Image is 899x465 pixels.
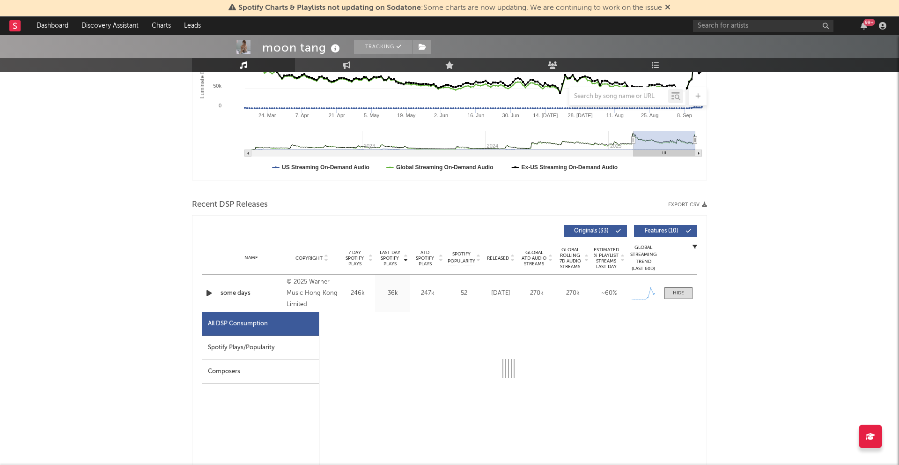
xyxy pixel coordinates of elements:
text: 0 [219,103,221,108]
span: Global Rolling 7D Audio Streams [557,247,583,270]
div: ~ 60 % [593,289,625,298]
text: Ex-US Streaming On-Demand Audio [522,164,618,171]
input: Search for artists [693,20,833,32]
text: 8. Sep [677,112,692,118]
div: © 2025 Warner Music Hong Kong Limited [287,277,338,310]
div: 246k [342,289,373,298]
a: Dashboard [30,16,75,35]
div: [DATE] [485,289,516,298]
div: 36k [377,289,408,298]
input: Search by song name or URL [569,93,668,100]
text: 2. Jun [434,112,448,118]
text: 21. Apr [329,112,345,118]
span: Released [487,255,509,261]
text: 25. Aug [641,112,658,118]
div: Global Streaming Trend (Last 60D) [629,244,657,272]
text: 7. Apr [295,112,309,118]
text: 14. [DATE] [533,112,558,118]
a: Charts [145,16,177,35]
span: Last Day Spotify Plays [377,250,402,267]
a: Discovery Assistant [75,16,145,35]
button: Tracking [354,40,413,54]
div: 270k [521,289,553,298]
text: 50k [213,83,221,89]
span: 7 Day Spotify Plays [342,250,367,267]
text: 16. Jun [467,112,484,118]
text: Global Streaming On-Demand Audio [396,164,494,171]
div: All DSP Consumption [208,318,268,330]
text: 24. Mar [258,112,276,118]
text: 5. May [364,112,380,118]
span: ATD Spotify Plays [413,250,437,267]
button: Export CSV [668,202,707,208]
text: US Streaming On-Demand Audio [282,164,369,171]
text: 28. [DATE] [568,112,593,118]
text: 19. May [397,112,416,118]
span: Spotify Charts & Playlists not updating on Sodatone [238,4,421,12]
span: Global ATD Audio Streams [521,250,547,267]
span: Recent DSP Releases [192,199,268,210]
button: Features(10) [634,225,697,237]
div: Composers [202,360,319,384]
text: 11. Aug [606,112,624,118]
button: 99+ [861,22,867,30]
span: Estimated % Playlist Streams Last Day [593,247,619,270]
span: Features ( 10 ) [640,228,683,234]
span: : Some charts are now updating. We are continuing to work on the issue [238,4,662,12]
button: Originals(33) [564,225,627,237]
span: Spotify Popularity [448,251,475,265]
div: moon tang [262,40,342,55]
span: Originals ( 33 ) [570,228,613,234]
text: 30. Jun [502,112,519,118]
a: some days [221,289,282,298]
div: 99 + [863,19,875,26]
span: Copyright [295,255,323,261]
div: Spotify Plays/Popularity [202,336,319,360]
div: 52 [448,289,480,298]
div: 270k [557,289,589,298]
a: Leads [177,16,207,35]
div: Name [221,255,282,262]
div: All DSP Consumption [202,312,319,336]
div: 247k [413,289,443,298]
span: Dismiss [665,4,671,12]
